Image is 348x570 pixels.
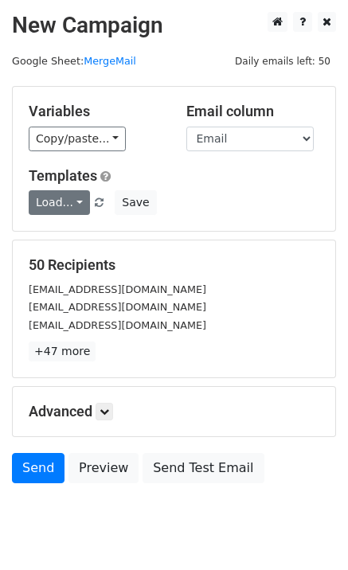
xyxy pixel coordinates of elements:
[68,453,139,483] a: Preview
[29,319,206,331] small: [EMAIL_ADDRESS][DOMAIN_NAME]
[29,301,206,313] small: [EMAIL_ADDRESS][DOMAIN_NAME]
[29,256,319,274] h5: 50 Recipients
[29,103,162,120] h5: Variables
[29,167,97,184] a: Templates
[12,12,336,39] h2: New Campaign
[115,190,156,215] button: Save
[229,53,336,70] span: Daily emails left: 50
[84,55,136,67] a: MergeMail
[29,190,90,215] a: Load...
[186,103,320,120] h5: Email column
[12,55,136,67] small: Google Sheet:
[29,342,96,361] a: +47 more
[12,453,65,483] a: Send
[29,127,126,151] a: Copy/paste...
[229,55,336,67] a: Daily emails left: 50
[29,403,319,420] h5: Advanced
[29,283,206,295] small: [EMAIL_ADDRESS][DOMAIN_NAME]
[143,453,264,483] a: Send Test Email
